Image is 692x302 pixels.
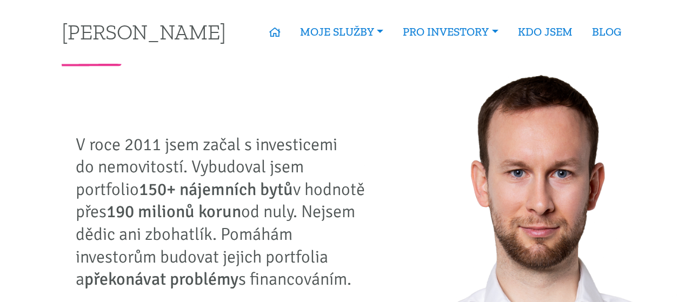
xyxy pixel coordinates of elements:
a: KDO JSEM [508,19,582,44]
a: MOJE SLUŽBY [290,19,393,44]
a: [PERSON_NAME] [62,21,226,42]
a: BLOG [582,19,631,44]
a: PRO INVESTORY [393,19,508,44]
strong: 190 milionů korun [107,201,241,222]
strong: 150+ nájemních bytů [139,179,293,200]
strong: překonávat problémy [84,269,238,290]
p: V roce 2011 jsem začal s investicemi do nemovitostí. Vybudoval jsem portfolio v hodnotě přes od n... [76,133,373,291]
